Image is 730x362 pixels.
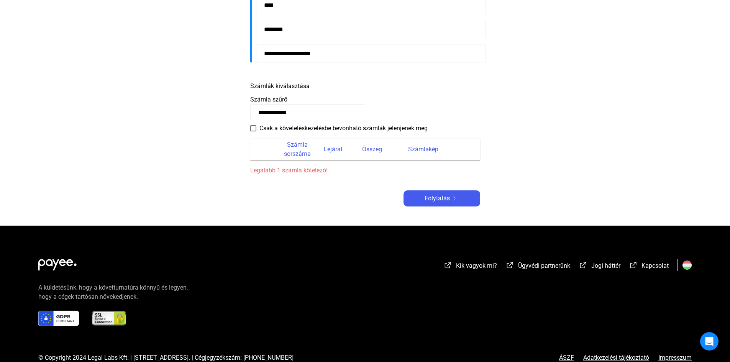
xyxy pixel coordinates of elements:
a: külső-link-fehérKapcsolat [629,263,669,270]
font: Folytatás [425,195,450,202]
font: ÁSZF [559,354,574,361]
img: white-payee-white-dot.svg [38,255,77,270]
img: gdpr [38,311,79,326]
div: Számla sorszáma [278,140,324,159]
a: Impresszum [658,355,692,361]
font: Ügyvédi partnerünk [518,262,570,269]
img: külső-link-fehér [579,261,588,269]
div: Számlakép [408,145,471,154]
a: ÁSZF [559,355,574,361]
a: külső-link-fehérÜgyvédi partnerünk [505,263,570,270]
button: Folytatásjobbra nyíl-fehér [404,190,480,206]
a: külső-link-fehérJogi háttér [579,263,620,270]
font: Csak a követeléskezelésbe bevonható számlák jelenjenek meg [259,124,428,132]
font: © Copyright 2024 Legal Labs Kft. | [STREET_ADDRESS]. | Cégjegyzékszám: [PHONE_NUMBER] [38,354,294,361]
div: Összeg [362,145,408,154]
font: Kapcsolat [641,262,669,269]
img: külső-link-fehér [629,261,638,269]
img: jobbra nyíl-fehér [450,197,459,200]
font: Számlakép [408,146,438,153]
font: A küldetésünk, hogy a követturnatúra könnyű és legyen, hogy a cégek tartósan növekedjenek. [38,284,188,300]
div: Intercom Messenger megnyitása [700,332,719,351]
font: Számla szűrő [250,96,287,103]
img: ssl [91,311,127,326]
font: Számlák kiválasztása [250,82,310,90]
img: külső-link-fehér [443,261,453,269]
img: külső-link-fehér [505,261,515,269]
font: Lejárat [324,146,343,153]
font: Számla sorszáma [284,141,311,157]
a: külső-link-fehérKik vagyok mi? [443,263,497,270]
font: Kik vagyok mi? [456,262,497,269]
font: Jogi háttér [591,262,620,269]
img: HU.svg [682,260,692,270]
div: Lejárat [324,145,362,154]
font: Impresszum [658,354,692,361]
a: Adatkezelési tájékoztató [574,355,658,361]
font: Adatkezelési tájékoztató [583,354,649,361]
font: Összeg [362,146,382,153]
font: Legalább 1 számla kötelező! [250,167,328,174]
